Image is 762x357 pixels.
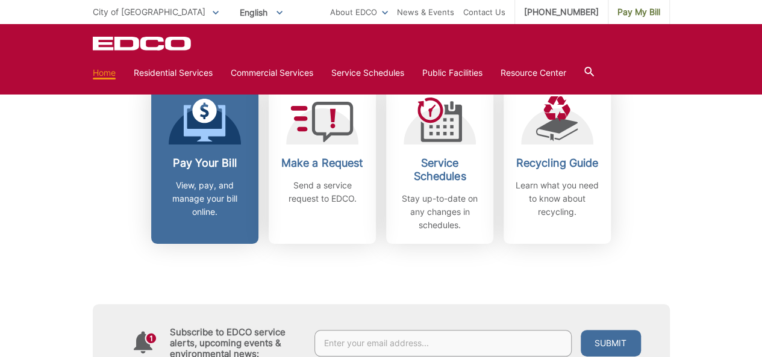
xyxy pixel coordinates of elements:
[231,2,292,22] span: English
[160,179,249,219] p: View, pay, and manage your bill online.
[513,179,602,219] p: Learn what you need to know about recycling.
[93,66,116,79] a: Home
[93,36,193,51] a: EDCD logo. Return to the homepage.
[513,157,602,170] h2: Recycling Guide
[397,5,454,19] a: News & Events
[278,157,367,170] h2: Make a Request
[422,66,482,79] a: Public Facilities
[134,66,213,79] a: Residential Services
[331,66,404,79] a: Service Schedules
[581,330,641,356] button: Submit
[93,7,205,17] span: City of [GEOGRAPHIC_DATA]
[463,5,505,19] a: Contact Us
[386,84,493,244] a: Service Schedules Stay up-to-date on any changes in schedules.
[395,192,484,232] p: Stay up-to-date on any changes in schedules.
[314,330,572,356] input: Enter your email address...
[151,84,258,244] a: Pay Your Bill View, pay, and manage your bill online.
[395,157,484,183] h2: Service Schedules
[617,5,660,19] span: Pay My Bill
[278,179,367,205] p: Send a service request to EDCO.
[231,66,313,79] a: Commercial Services
[501,66,566,79] a: Resource Center
[269,84,376,244] a: Make a Request Send a service request to EDCO.
[160,157,249,170] h2: Pay Your Bill
[504,84,611,244] a: Recycling Guide Learn what you need to know about recycling.
[330,5,388,19] a: About EDCO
